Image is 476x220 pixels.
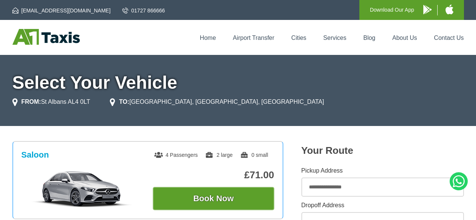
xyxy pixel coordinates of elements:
p: £71.00 [153,169,274,181]
a: Blog [363,35,375,41]
label: Dropoff Address [301,202,464,208]
span: 0 small [240,152,268,158]
img: Saloon [25,170,138,208]
a: About Us [392,35,417,41]
a: Airport Transfer [233,35,274,41]
li: St Albans AL4 0LT [12,97,90,106]
h2: Your Route [301,145,464,156]
span: 4 Passengers [154,152,198,158]
a: Contact Us [434,35,464,41]
strong: FROM: [21,99,41,105]
span: 2 large [205,152,233,158]
a: [EMAIL_ADDRESS][DOMAIN_NAME] [12,7,111,14]
li: [GEOGRAPHIC_DATA], [GEOGRAPHIC_DATA], [GEOGRAPHIC_DATA] [110,97,324,106]
label: Pickup Address [301,168,464,174]
img: A1 Taxis St Albans LTD [12,29,80,45]
a: 01727 866666 [122,7,165,14]
a: Cities [291,35,306,41]
a: Services [323,35,346,41]
h3: Saloon [21,150,49,160]
h1: Select Your Vehicle [12,74,464,92]
button: Book Now [153,187,274,210]
img: A1 Taxis iPhone App [446,5,453,14]
a: Home [200,35,216,41]
p: Download Our App [370,5,414,15]
strong: TO: [119,99,129,105]
img: A1 Taxis Android App [423,5,432,14]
